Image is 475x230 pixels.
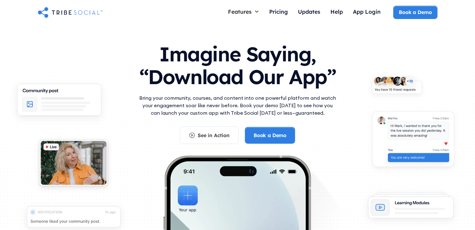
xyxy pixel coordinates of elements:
[325,6,348,19] a: Help
[298,8,320,15] div: Updates
[330,8,343,15] div: Help
[179,207,196,213] div: Your app
[366,107,461,175] img: An illustration of chat
[245,127,295,144] a: Book a Demo
[180,127,239,144] a: See in Action
[293,6,325,19] a: Updates
[198,132,230,139] div: See in Action
[9,78,109,126] img: An illustration of Community Feed
[33,135,114,194] img: An illustration of Live video
[38,6,103,18] a: home
[138,36,338,92] h1: Imagine Saying, “Download Our App”
[353,8,381,15] div: App Login
[393,6,437,19] a: Book a Demo
[269,8,288,15] div: Pricing
[138,94,338,117] p: Bring your community, courses, and content into one powerful platform and watch your engagement s...
[264,6,293,19] a: Pricing
[348,6,386,19] a: App Login
[223,6,264,17] div: Features
[228,8,252,15] div: Features
[366,72,428,101] img: An illustration of New friends requests
[361,188,461,227] img: An illustration of Learning Modules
